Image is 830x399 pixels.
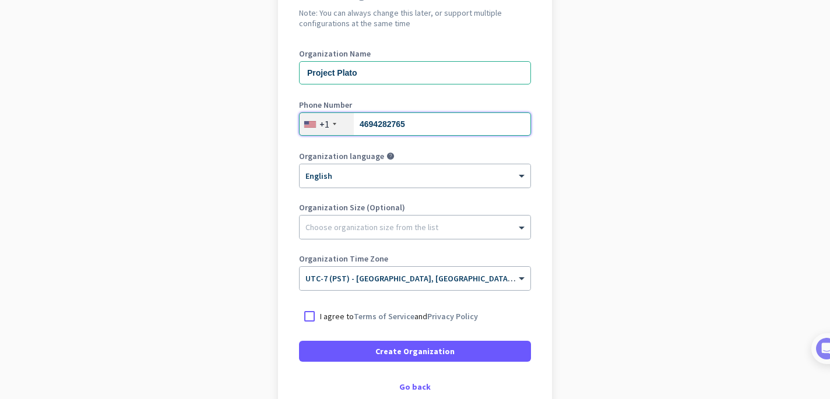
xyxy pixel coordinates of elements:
[299,152,384,160] label: Organization language
[299,341,531,362] button: Create Organization
[319,118,329,130] div: +1
[320,310,478,322] p: I agree to and
[375,345,455,357] span: Create Organization
[299,203,531,211] label: Organization Size (Optional)
[427,311,478,322] a: Privacy Policy
[299,8,531,29] h2: Note: You can always change this later, or support multiple configurations at the same time
[299,255,531,263] label: Organization Time Zone
[386,152,395,160] i: help
[354,311,414,322] a: Terms of Service
[299,112,531,136] input: 201-555-0123
[299,61,531,84] input: What is the name of your organization?
[299,50,531,58] label: Organization Name
[299,383,531,391] div: Go back
[299,101,531,109] label: Phone Number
